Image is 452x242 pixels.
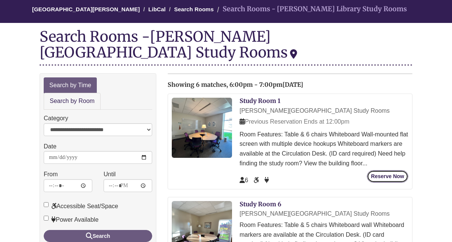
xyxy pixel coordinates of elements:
[367,170,408,183] button: Reserve Now
[44,201,118,211] label: Accessible Seat/Space
[40,27,297,61] div: [PERSON_NAME][GEOGRAPHIC_DATA] Study Rooms
[240,106,408,116] div: [PERSON_NAME][GEOGRAPHIC_DATA] Study Rooms
[174,6,214,12] a: Search Rooms
[44,202,49,207] input: Accessible Seat/Space
[240,130,408,168] div: Room Features: Table & 6 chairs Whiteboard Wall-mounted flat screen with multiple device hookups ...
[44,169,58,179] label: From
[240,209,408,219] div: [PERSON_NAME][GEOGRAPHIC_DATA] Study Rooms
[240,177,248,183] span: The capacity of this space
[44,93,101,110] a: Search by Room
[32,6,140,12] a: [GEOGRAPHIC_DATA][PERSON_NAME]
[172,98,232,158] img: Study Room 1
[148,6,166,12] a: LibCal
[240,118,349,125] span: Previous Reservation Ends at 12:00pm
[215,4,407,15] li: Search Rooms - [PERSON_NAME] Library Study Rooms
[168,82,412,88] h2: Showing 6 matches
[44,142,56,151] label: Date
[264,177,269,183] span: Power Available
[44,77,97,94] a: Search by Time
[44,230,152,242] button: Search
[240,200,281,208] a: Study Room 6
[240,97,280,104] a: Study Room 1
[44,216,49,221] input: Power Available
[44,215,99,225] label: Power Available
[44,113,68,123] label: Category
[104,169,116,179] label: Until
[226,81,303,88] span: , 6:00pm - 7:00pm[DATE]
[40,29,412,65] div: Search Rooms -
[253,177,260,183] span: Accessible Seat/Space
